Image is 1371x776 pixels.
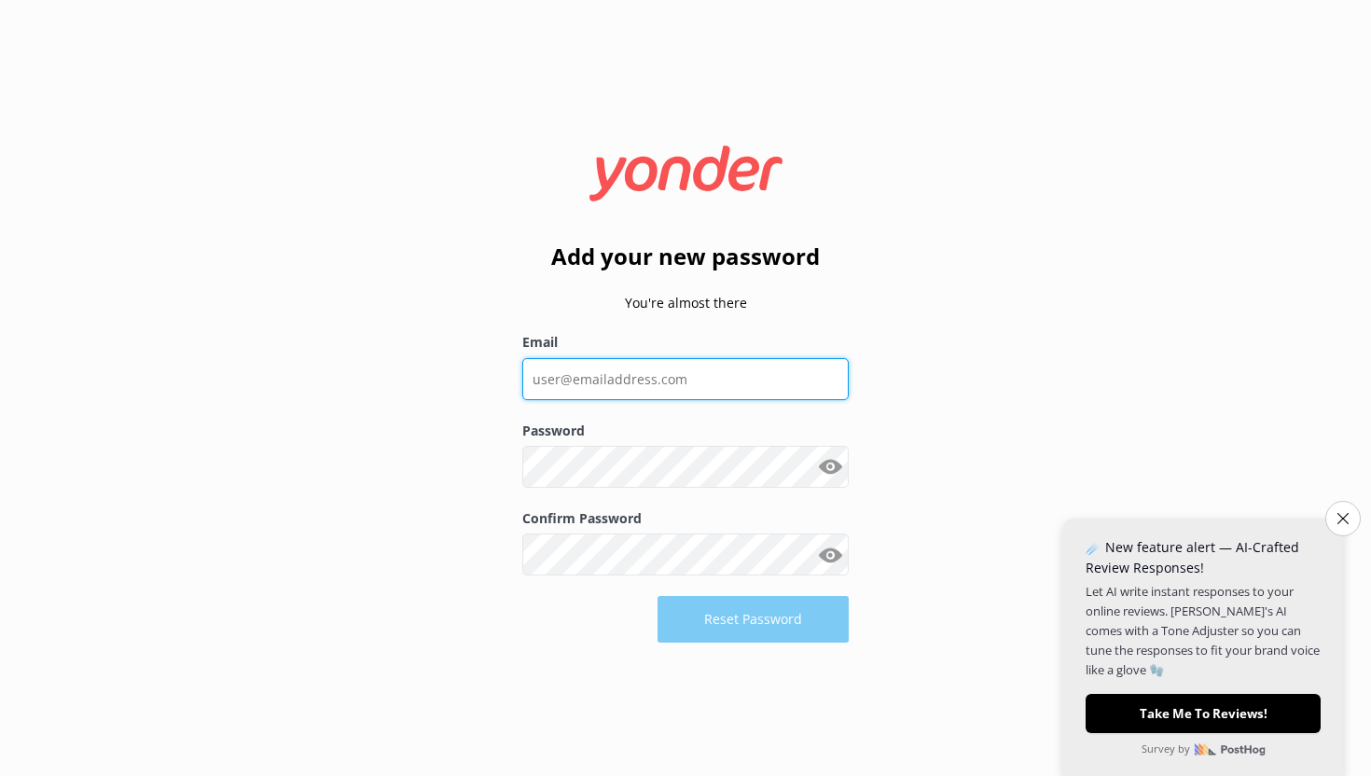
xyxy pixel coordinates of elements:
input: user@emailaddress.com [522,358,849,400]
button: Show password [811,449,849,486]
label: Confirm Password [522,508,849,529]
button: Show password [811,536,849,574]
label: Password [522,421,849,441]
p: You're almost there [522,293,849,313]
h2: Add your new password [522,239,849,274]
label: Email [522,332,849,353]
